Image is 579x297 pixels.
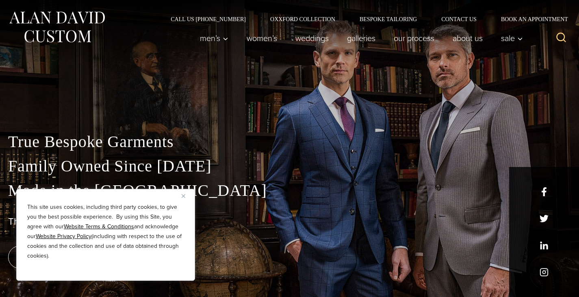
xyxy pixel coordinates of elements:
button: View Search Form [551,28,571,48]
p: This site uses cookies, including third party cookies, to give you the best possible experience. ... [27,202,184,261]
a: Bespoke Tailoring [347,16,429,22]
span: Sale [501,34,523,42]
img: Close [182,194,185,198]
nav: Secondary Navigation [158,16,571,22]
a: Our Process [385,30,444,46]
a: Contact Us [429,16,489,22]
nav: Primary Navigation [191,30,527,46]
a: weddings [286,30,338,46]
a: Women’s [238,30,286,46]
a: About Us [444,30,492,46]
a: Oxxford Collection [258,16,347,22]
a: Website Terms & Conditions [64,222,134,231]
a: Galleries [338,30,385,46]
a: Website Privacy Policy [36,232,91,241]
img: Alan David Custom [8,9,106,45]
a: Book an Appointment [489,16,571,22]
a: Call Us [PHONE_NUMBER] [158,16,258,22]
a: book an appointment [8,246,122,269]
h1: The Best Custom Suits NYC Has to Offer [8,216,571,228]
p: True Bespoke Garments Family Owned Since [DATE] Made in the [GEOGRAPHIC_DATA] [8,130,571,203]
span: Men’s [200,34,228,42]
button: Close [182,191,191,201]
